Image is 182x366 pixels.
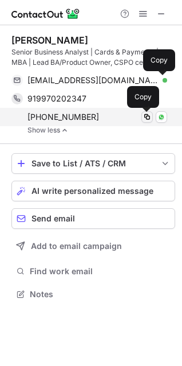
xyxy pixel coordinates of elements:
[11,181,175,201] button: AI write personalized message
[61,126,68,134] img: -
[158,114,165,120] img: Whatsapp
[11,47,175,68] div: Senior Business Analyst | Cards & Payments | MBA | Lead BA/Product Owner, CSPO certified, Card Is...
[27,75,159,85] span: [EMAIL_ADDRESS][DOMAIN_NAME]
[27,126,175,134] a: Show less
[31,214,75,223] span: Send email
[11,286,175,302] button: Notes
[11,263,175,279] button: Find work email
[11,236,175,256] button: Add to email campaign
[31,159,155,168] div: Save to List / ATS / CRM
[31,186,153,196] span: AI write personalized message
[27,94,86,104] span: 919970202347
[11,34,88,46] div: [PERSON_NAME]
[31,242,122,251] span: Add to email campaign
[11,208,175,229] button: Send email
[30,266,171,277] span: Find work email
[11,7,80,21] img: ContactOut v5.3.10
[27,112,99,122] span: [PHONE_NUMBER]
[30,289,171,299] span: Notes
[11,153,175,174] button: save-profile-one-click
